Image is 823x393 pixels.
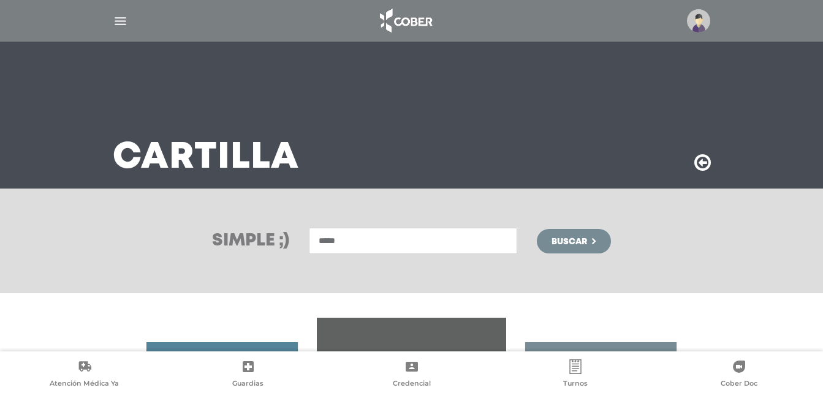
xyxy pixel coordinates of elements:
a: Credencial [330,359,493,391]
a: Atención Médica Ya [2,359,166,391]
h3: Simple ;) [212,233,289,250]
span: Turnos [563,379,588,390]
span: Atención Médica Ya [50,379,119,390]
a: Cober Doc [657,359,821,391]
button: Buscar [537,229,610,253]
a: Turnos [493,359,657,391]
span: Buscar [552,238,587,246]
a: Guardias [166,359,330,391]
h3: Cartilla [113,142,299,174]
img: logo_cober_home-white.png [373,6,438,36]
span: Guardias [232,379,264,390]
img: Cober_menu-lines-white.svg [113,13,128,29]
img: profile-placeholder.svg [687,9,710,32]
span: Cober Doc [721,379,757,390]
span: Credencial [393,379,431,390]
